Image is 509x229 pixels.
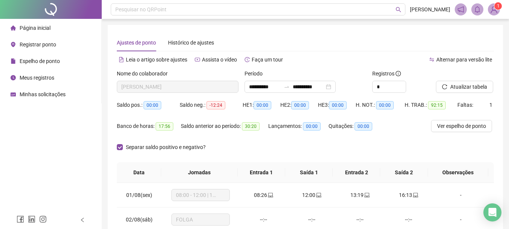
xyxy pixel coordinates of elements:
span: Ajustes de ponto [117,40,156,46]
span: linkedin [28,215,35,223]
div: Saldo pos.: [117,101,180,109]
span: facebook [17,215,24,223]
div: --:-- [342,215,378,224]
span: 92:15 [428,101,446,109]
span: Observações [434,168,482,177]
div: H. TRAB.: [405,101,457,109]
span: 01/08(sex) [126,192,152,198]
span: -12:24 [206,101,225,109]
span: Alternar para versão lite [436,57,492,63]
span: FOLGA [176,214,225,225]
span: Leia o artigo sobre ajustes [126,57,187,63]
span: Meus registros [20,75,54,81]
div: 16:13 [390,191,426,199]
span: Página inicial [20,25,50,31]
span: 30:20 [242,122,260,131]
th: Observações [428,162,488,183]
span: left [80,217,85,223]
div: Banco de horas: [117,122,181,131]
div: HE 1: [243,101,280,109]
img: 89073 [488,4,500,15]
div: 12:00 [294,191,330,199]
span: youtube [195,57,200,62]
div: - [439,215,483,224]
div: Saldo neg.: [180,101,243,109]
span: 1 [497,3,500,9]
span: 02/08(sáb) [126,217,153,223]
th: Saída 1 [285,162,333,183]
span: 00:00 [329,101,347,109]
div: --:-- [390,215,426,224]
span: Faltas: [457,102,474,108]
div: Quitações: [329,122,381,131]
span: LEILA ISABELLA DA SILVA SANTIAGO [121,81,234,92]
span: Faça um tour [252,57,283,63]
span: 17:56 [156,122,173,131]
div: Open Intercom Messenger [483,203,501,221]
button: Ver espelho de ponto [431,120,492,132]
div: H. NOT.: [356,101,405,109]
span: instagram [39,215,47,223]
span: reload [442,84,447,89]
span: to [284,84,290,90]
div: --:-- [294,215,330,224]
span: 1 [489,102,492,108]
th: Data [117,162,161,183]
div: Lançamentos: [268,122,329,131]
label: Período [245,69,267,78]
span: info-circle [396,71,401,76]
div: HE 2: [280,101,318,109]
span: home [11,25,16,31]
span: search [396,7,401,12]
div: --:-- [246,215,282,224]
span: notification [457,6,464,13]
span: environment [11,42,16,47]
span: Minhas solicitações [20,91,66,97]
span: 00:00 [254,101,271,109]
span: laptop [364,192,370,198]
th: Saída 2 [380,162,428,183]
span: swap [429,57,434,62]
th: Entrada 2 [333,162,380,183]
span: 00:00 [291,101,309,109]
span: Atualizar tabela [450,83,487,91]
span: file-text [119,57,124,62]
span: laptop [412,192,418,198]
span: Registros [372,69,401,78]
th: Jornadas [161,162,238,183]
sup: Atualize o seu contato no menu Meus Dados [494,2,502,10]
span: 00:00 [144,101,161,109]
span: [PERSON_NAME] [410,5,450,14]
span: swap-right [284,84,290,90]
span: history [245,57,250,62]
div: HE 3: [318,101,356,109]
span: Registrar ponto [20,41,56,48]
div: Saldo anterior ao período: [181,122,268,131]
span: schedule [11,92,16,97]
div: - [439,191,483,199]
span: Espelho de ponto [20,58,60,64]
span: bell [474,6,481,13]
span: laptop [315,192,321,198]
span: 08:00 - 12:00 | 13:15 - 17:00 [176,189,225,201]
span: 00:00 [376,101,394,109]
span: 00:00 [303,122,321,131]
div: 13:19 [342,191,378,199]
label: Nome do colaborador [117,69,173,78]
span: file [11,58,16,64]
span: laptop [267,192,273,198]
span: Assista o vídeo [202,57,237,63]
span: 00:00 [355,122,372,131]
button: Atualizar tabela [436,81,493,93]
span: Separar saldo positivo e negativo? [123,143,209,151]
span: Histórico de ajustes [168,40,214,46]
span: Ver espelho de ponto [437,122,486,130]
th: Entrada 1 [238,162,285,183]
span: clock-circle [11,75,16,80]
div: 08:26 [246,191,282,199]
